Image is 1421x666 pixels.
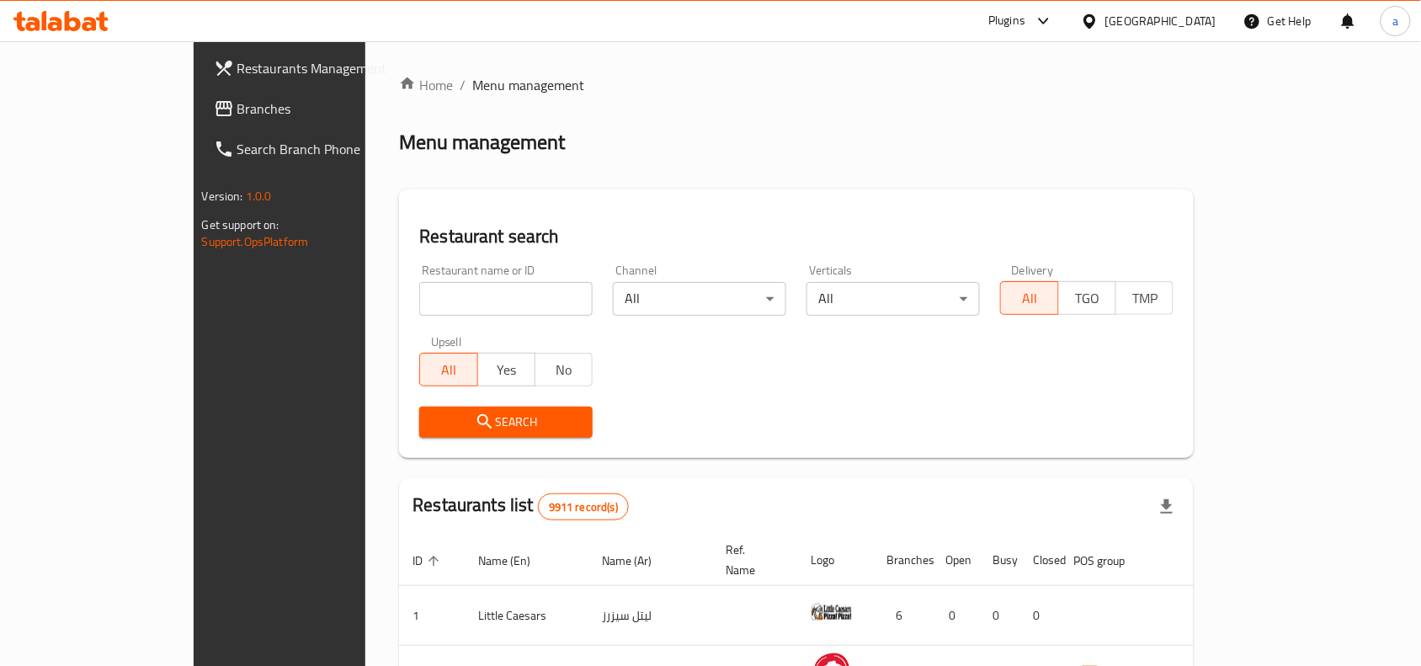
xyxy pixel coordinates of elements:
span: All [1008,286,1051,311]
span: Get support on: [202,214,279,236]
span: a [1392,12,1398,30]
span: Search [433,412,579,433]
td: ليتل سيزرز [588,586,712,646]
button: Search [419,407,593,438]
td: 0 [979,586,1019,646]
th: Open [932,535,979,586]
button: Yes [477,353,535,386]
h2: Restaurants list [412,493,629,520]
span: Name (En) [478,551,552,571]
th: Branches [873,535,932,586]
h2: Restaurant search [419,224,1174,249]
a: Branches [200,88,431,129]
span: TGO [1066,286,1110,311]
span: 1.0.0 [246,185,272,207]
span: Branches [237,99,418,119]
span: Search Branch Phone [237,139,418,159]
h2: Menu management [399,129,565,156]
td: 6 [873,586,932,646]
button: All [419,353,477,386]
span: No [542,358,586,382]
button: No [535,353,593,386]
span: POS group [1073,551,1147,571]
a: Search Branch Phone [200,129,431,169]
span: Menu management [472,75,584,95]
span: ID [412,551,444,571]
li: / [460,75,466,95]
div: All [613,282,786,316]
span: Yes [485,358,529,382]
span: Version: [202,185,243,207]
div: Export file [1147,487,1187,527]
span: Ref. Name [726,540,777,580]
td: 0 [932,586,979,646]
span: Restaurants Management [237,58,418,78]
td: Little Caesars [465,586,588,646]
div: Plugins [988,11,1025,31]
label: Delivery [1012,264,1054,276]
div: Total records count [538,493,629,520]
nav: breadcrumb [399,75,1194,95]
td: 1 [399,586,465,646]
div: [GEOGRAPHIC_DATA] [1105,12,1216,30]
button: TGO [1058,281,1116,315]
img: Little Caesars [811,591,853,633]
button: TMP [1115,281,1174,315]
span: TMP [1123,286,1167,311]
span: Name (Ar) [602,551,673,571]
td: 0 [1019,586,1060,646]
span: 9911 record(s) [539,499,628,515]
th: Logo [797,535,873,586]
a: Support.OpsPlatform [202,231,309,253]
span: All [427,358,471,382]
th: Closed [1019,535,1060,586]
th: Busy [979,535,1019,586]
a: Restaurants Management [200,48,431,88]
label: Upsell [431,336,462,348]
button: All [1000,281,1058,315]
input: Search for restaurant name or ID.. [419,282,593,316]
div: All [806,282,980,316]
